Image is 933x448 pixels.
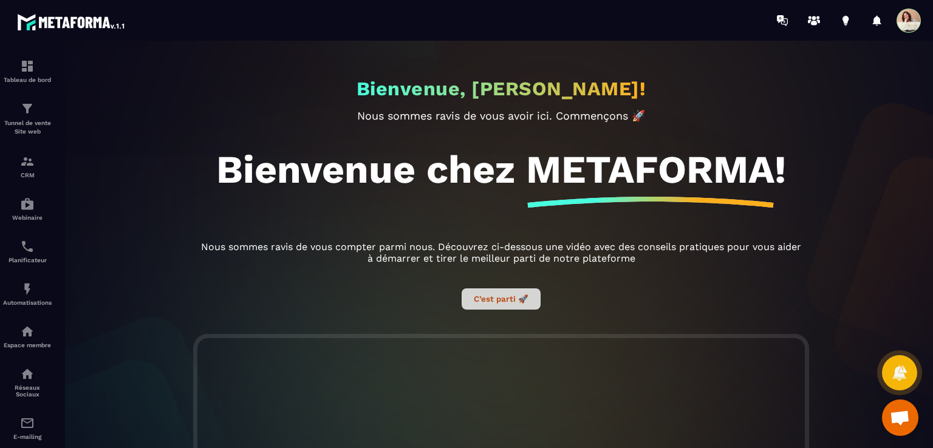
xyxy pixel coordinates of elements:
a: C’est parti 🚀 [462,293,541,304]
a: Ouvrir le chat [882,399,918,436]
p: Tunnel de vente Site web [3,119,52,136]
a: automationsautomationsWebinaire [3,188,52,230]
p: Webinaire [3,214,52,221]
a: schedulerschedulerPlanificateur [3,230,52,273]
p: Planificateur [3,257,52,263]
h1: Bienvenue chez METAFORMA! [216,146,786,192]
a: social-networksocial-networkRéseaux Sociaux [3,358,52,407]
p: Nous sommes ravis de vous avoir ici. Commençons 🚀 [197,109,805,122]
p: Automatisations [3,299,52,306]
img: formation [20,101,35,116]
p: Nous sommes ravis de vous compter parmi nous. Découvrez ci-dessous une vidéo avec des conseils pr... [197,241,805,264]
img: automations [20,282,35,296]
img: formation [20,154,35,169]
p: Réseaux Sociaux [3,384,52,398]
a: automationsautomationsAutomatisations [3,273,52,315]
img: logo [17,11,126,33]
p: Tableau de bord [3,76,52,83]
a: formationformationTableau de bord [3,50,52,92]
a: formationformationCRM [3,145,52,188]
img: automations [20,197,35,211]
img: formation [20,59,35,73]
img: email [20,416,35,430]
p: CRM [3,172,52,178]
h2: Bienvenue, [PERSON_NAME]! [357,77,646,100]
button: C’est parti 🚀 [462,288,541,310]
img: social-network [20,367,35,381]
a: automationsautomationsEspace membre [3,315,52,358]
p: Espace membre [3,342,52,348]
p: E-mailing [3,433,52,440]
a: formationformationTunnel de vente Site web [3,92,52,145]
img: automations [20,324,35,339]
img: scheduler [20,239,35,254]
